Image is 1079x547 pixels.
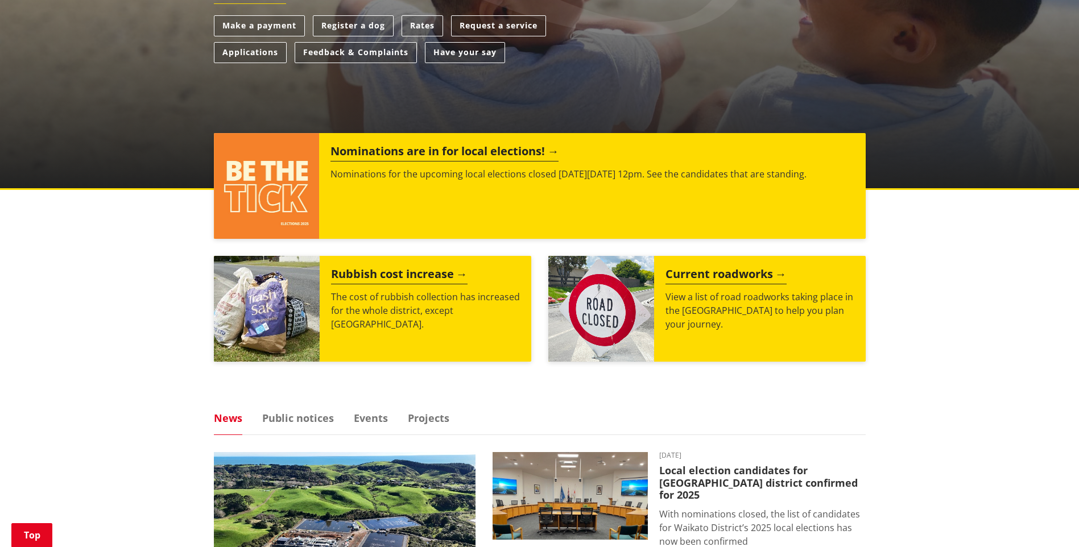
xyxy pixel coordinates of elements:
[262,413,334,423] a: Public notices
[11,523,52,547] a: Top
[408,413,449,423] a: Projects
[1027,499,1068,540] iframe: Messenger Launcher
[659,452,866,459] time: [DATE]
[659,465,866,502] h3: Local election candidates for [GEOGRAPHIC_DATA] district confirmed for 2025
[665,290,854,331] p: View a list of road roadworks taking place in the [GEOGRAPHIC_DATA] to help you plan your journey.
[214,256,320,362] img: Rubbish bags with sticker
[425,42,505,63] a: Have your say
[354,413,388,423] a: Events
[330,144,559,161] h2: Nominations are in for local elections!
[214,133,320,239] img: ELECTIONS 2025 (15)
[313,15,394,36] a: Register a dog
[493,452,648,540] img: Chambers
[331,290,520,331] p: The cost of rubbish collection has increased for the whole district, except [GEOGRAPHIC_DATA].
[214,42,287,63] a: Applications
[295,42,417,63] a: Feedback & Complaints
[402,15,443,36] a: Rates
[214,256,531,362] a: Rubbish bags with sticker Rubbish cost increase The cost of rubbish collection has increased for ...
[330,167,854,181] p: Nominations for the upcoming local elections closed [DATE][DATE] 12pm. See the candidates that ar...
[548,256,866,362] a: Current roadworks View a list of road roadworks taking place in the [GEOGRAPHIC_DATA] to help you...
[214,15,305,36] a: Make a payment
[665,267,787,284] h2: Current roadworks
[214,413,242,423] a: News
[548,256,654,362] img: Road closed sign
[331,267,468,284] h2: Rubbish cost increase
[451,15,546,36] a: Request a service
[214,133,866,239] a: Nominations are in for local elections! Nominations for the upcoming local elections closed [DATE...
